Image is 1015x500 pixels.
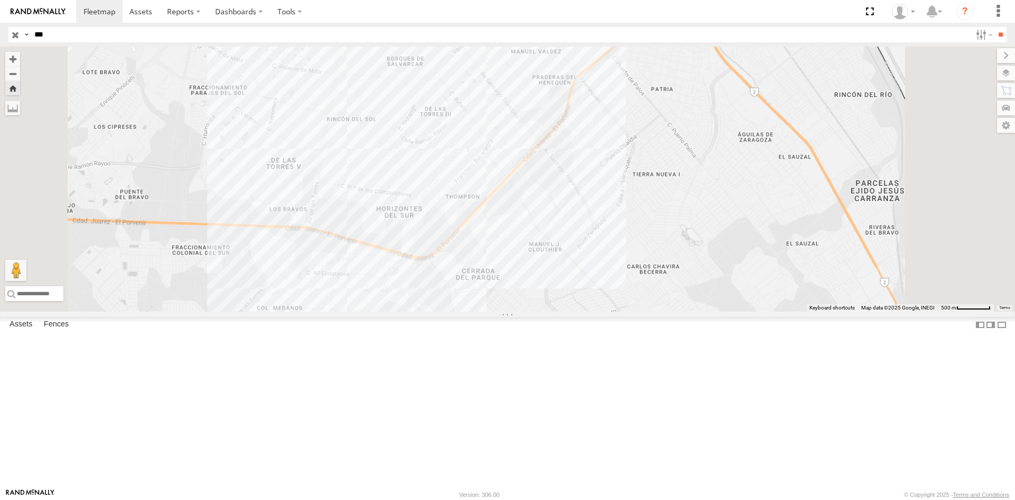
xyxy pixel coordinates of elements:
[938,304,994,312] button: Map Scale: 500 m per 61 pixels
[5,81,20,95] button: Zoom Home
[5,66,20,81] button: Zoom out
[5,52,20,66] button: Zoom in
[997,118,1015,133] label: Map Settings
[4,317,38,332] label: Assets
[975,317,985,332] label: Dock Summary Table to the Left
[809,304,855,312] button: Keyboard shortcuts
[5,101,20,115] label: Measure
[999,306,1010,310] a: Terms (opens in new tab)
[956,3,973,20] i: ?
[972,27,994,42] label: Search Filter Options
[5,260,26,281] button: Drag Pegman onto the map to open Street View
[953,492,1009,498] a: Terms and Conditions
[888,4,919,20] div: Andres Lujan
[941,305,956,311] span: 500 m
[459,492,500,498] div: Version: 306.00
[22,27,31,42] label: Search Query
[11,8,66,15] img: rand-logo.svg
[996,317,1007,332] label: Hide Summary Table
[39,317,74,332] label: Fences
[985,317,996,332] label: Dock Summary Table to the Right
[904,492,1009,498] div: © Copyright 2025 -
[6,489,54,500] a: Visit our Website
[861,305,935,311] span: Map data ©2025 Google, INEGI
